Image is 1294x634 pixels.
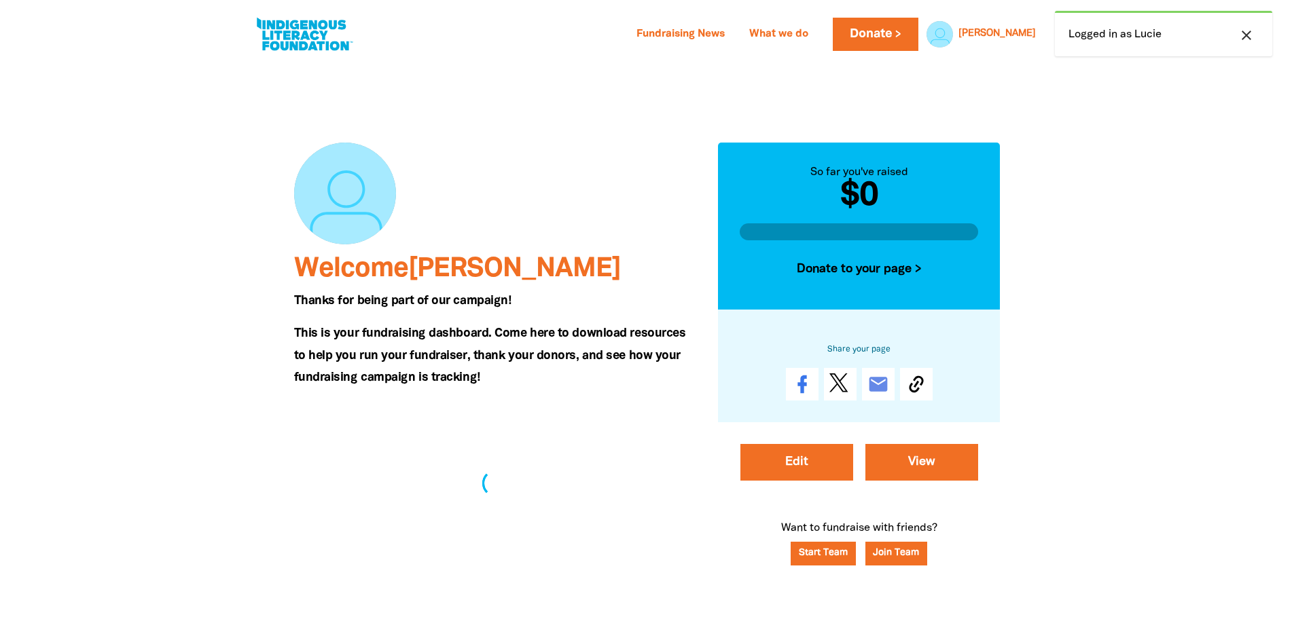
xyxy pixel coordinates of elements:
a: Start Team [791,542,856,565]
h6: Share your page [740,342,979,357]
span: Welcome [PERSON_NAME] [294,257,621,282]
button: Join Team [865,542,928,565]
button: Copy Link [900,368,933,400]
span: This is your fundraising dashboard. Come here to download resources to help you run your fundrais... [294,328,686,383]
div: Logged in as Lucie [1055,11,1272,56]
a: Share [786,368,819,400]
button: close [1234,26,1259,44]
a: Donate [833,18,918,51]
span: Thanks for being part of our campaign! [294,295,511,306]
a: Post [824,368,857,400]
a: View [865,444,978,481]
i: close [1238,27,1255,43]
a: Fundraising News [628,24,733,45]
a: What we do [741,24,816,45]
div: So far you've raised [740,164,979,181]
button: Donate to your page > [740,251,979,288]
a: Edit [740,444,853,481]
p: Want to fundraise with friends? [718,520,1001,586]
i: email [867,373,889,395]
a: [PERSON_NAME] [958,29,1036,39]
a: email [862,368,895,400]
h2: $0 [740,181,979,213]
